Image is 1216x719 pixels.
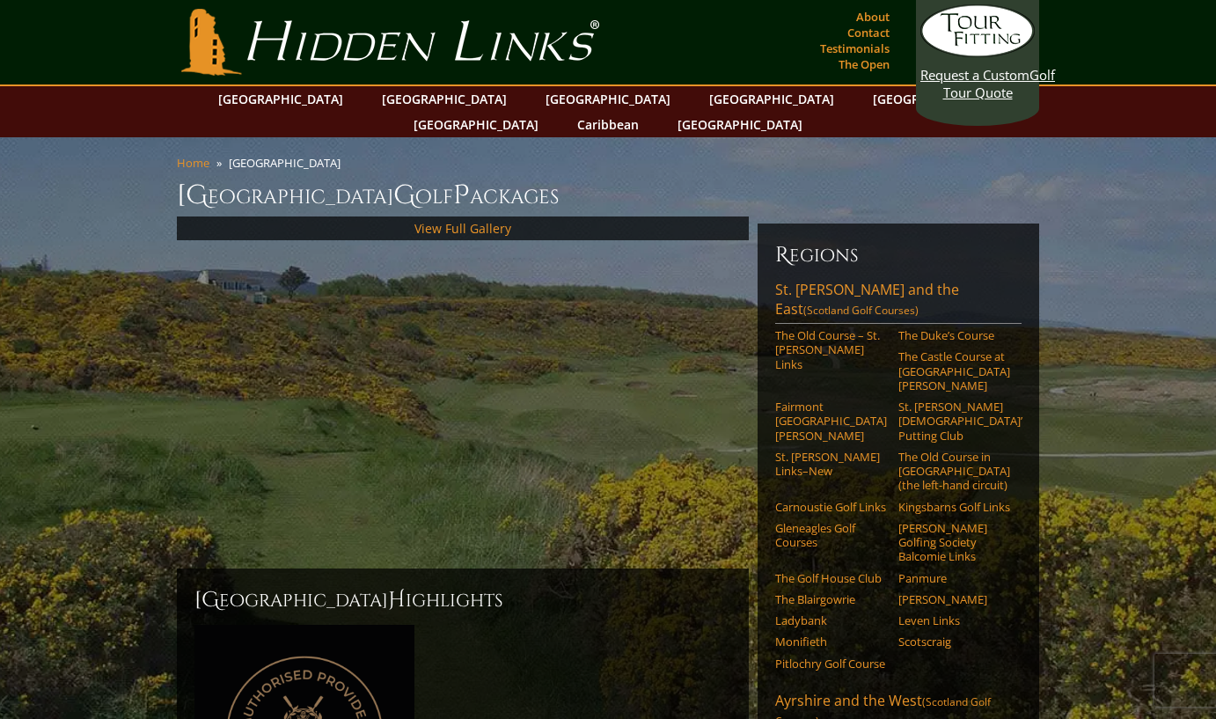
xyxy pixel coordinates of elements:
a: Request a CustomGolf Tour Quote [920,4,1035,101]
a: Gleneagles Golf Courses [775,521,887,550]
a: The Duke’s Course [898,328,1010,342]
a: Testimonials [816,36,894,61]
a: [PERSON_NAME] [898,592,1010,606]
a: [GEOGRAPHIC_DATA] [700,86,843,112]
a: View Full Gallery [414,220,511,237]
a: The Old Course in [GEOGRAPHIC_DATA] (the left-hand circuit) [898,450,1010,493]
span: Request a Custom [920,66,1029,84]
a: Monifieth [775,635,887,649]
a: [GEOGRAPHIC_DATA] [537,86,679,112]
a: [GEOGRAPHIC_DATA] [209,86,352,112]
a: The Golf House Club [775,571,887,585]
a: The Blairgowrie [775,592,887,606]
a: Caribbean [568,112,648,137]
a: Contact [843,20,894,45]
li: [GEOGRAPHIC_DATA] [229,155,348,171]
span: (Scotland Golf Courses) [803,303,919,318]
span: H [388,586,406,614]
a: Pitlochry Golf Course [775,657,887,671]
a: [GEOGRAPHIC_DATA] [864,86,1007,112]
a: Panmure [898,571,1010,585]
a: St. [PERSON_NAME] [DEMOGRAPHIC_DATA]’ Putting Club [898,400,1010,443]
a: [GEOGRAPHIC_DATA] [669,112,811,137]
span: G [393,178,415,213]
a: [PERSON_NAME] Golfing Society Balcomie Links [898,521,1010,564]
a: Leven Links [898,613,1010,627]
a: Fairmont [GEOGRAPHIC_DATA][PERSON_NAME] [775,400,887,443]
a: Ladybank [775,613,887,627]
span: P [453,178,470,213]
h1: [GEOGRAPHIC_DATA] olf ackages [177,178,1039,213]
a: [GEOGRAPHIC_DATA] [405,112,547,137]
a: Kingsbarns Golf Links [898,500,1010,514]
h2: [GEOGRAPHIC_DATA] ighlights [194,586,731,614]
a: St. [PERSON_NAME] Links–New [775,450,887,479]
a: St. [PERSON_NAME] and the East(Scotland Golf Courses) [775,280,1022,324]
a: The Old Course – St. [PERSON_NAME] Links [775,328,887,371]
a: Home [177,155,209,171]
a: Carnoustie Golf Links [775,500,887,514]
a: The Castle Course at [GEOGRAPHIC_DATA][PERSON_NAME] [898,349,1010,393]
a: About [852,4,894,29]
h6: Regions [775,241,1022,269]
a: Scotscraig [898,635,1010,649]
a: The Open [834,52,894,77]
a: [GEOGRAPHIC_DATA] [373,86,516,112]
